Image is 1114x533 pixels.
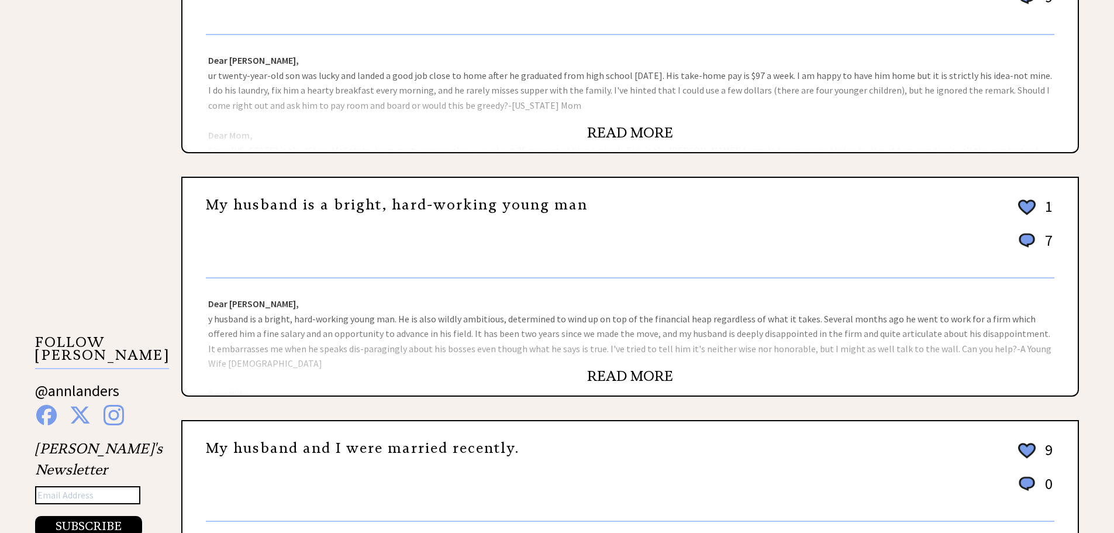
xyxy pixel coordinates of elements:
img: instagram%20blue.png [104,405,124,425]
img: message_round%201.png [1016,231,1037,250]
input: Email Address [35,486,140,505]
a: My husband and I were married recently. [206,439,519,457]
a: READ MORE [587,367,673,385]
td: 0 [1039,474,1053,505]
a: My husband is a bright, hard-working young man [206,196,588,214]
img: facebook%20blue.png [36,405,57,425]
p: FOLLOW [PERSON_NAME] [35,336,169,369]
div: ur twenty-year-old son was lucky and landed a good job close to home after he graduated from high... [182,35,1078,152]
div: y husband is a bright, hard-working young man. He is also wildly ambitious, determined to wind up... [182,278,1078,396]
td: 1 [1039,197,1053,229]
strong: Dear [PERSON_NAME], [208,54,299,66]
td: 9 [1039,440,1053,473]
img: message_round%201.png [1016,474,1037,493]
a: @annlanders [35,381,119,412]
strong: Dear [PERSON_NAME], [208,298,299,310]
img: heart_outline%202.png [1016,441,1037,461]
img: x%20blue.png [70,405,91,425]
a: READ MORE [587,124,673,142]
td: 7 [1039,231,1053,262]
img: heart_outline%202.png [1016,197,1037,218]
